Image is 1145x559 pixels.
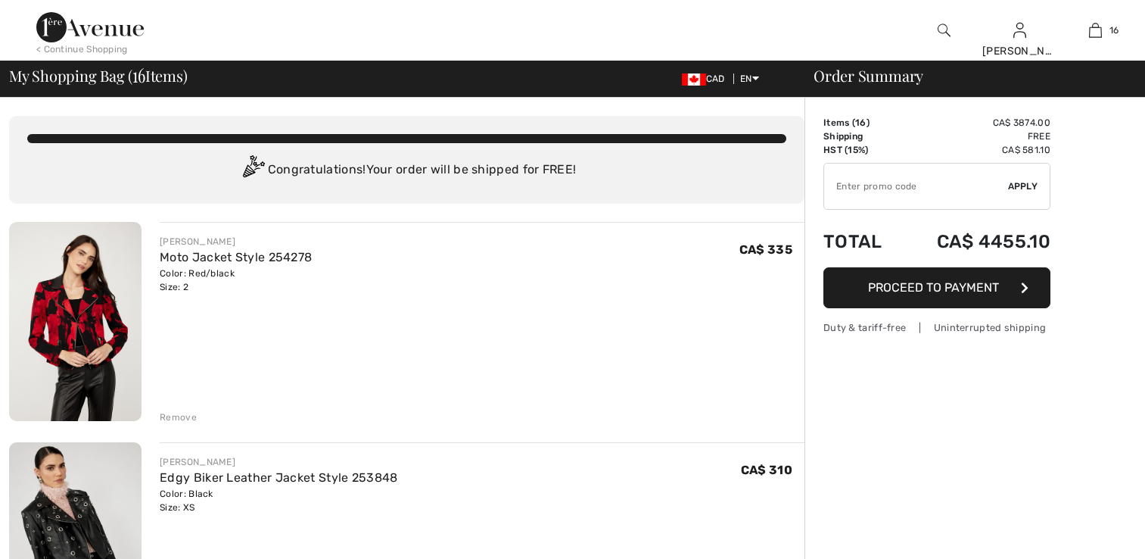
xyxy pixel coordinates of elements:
[36,42,128,56] div: < Continue Shopping
[160,250,312,264] a: Moto Jacket Style 254278
[27,155,786,186] div: Congratulations! Your order will be shipped for FREE!
[901,216,1050,267] td: CA$ 4455.10
[982,43,1056,59] div: [PERSON_NAME]
[36,12,144,42] img: 1ère Avenue
[795,68,1136,83] div: Order Summary
[132,64,145,84] span: 16
[823,267,1050,308] button: Proceed to Payment
[1008,180,1038,193] span: Apply
[682,73,706,86] img: Canadian Dollar
[868,280,999,295] span: Proceed to Payment
[901,143,1050,157] td: CA$ 581.10
[855,117,867,128] span: 16
[1109,23,1119,37] span: 16
[938,21,951,39] img: search the website
[823,216,901,267] td: Total
[739,242,792,257] span: CA$ 335
[823,320,1050,335] div: Duty & tariff-free | Uninterrupted shipping
[1058,21,1132,39] a: 16
[901,130,1050,143] td: Free
[823,130,901,143] td: Shipping
[238,155,268,186] img: Congratulation2.svg
[1089,21,1102,39] img: My Bag
[741,463,792,477] span: CA$ 310
[160,267,312,294] div: Color: Red/black Size: 2
[901,116,1050,130] td: CA$ 3874.00
[160,487,397,514] div: Color: Black Size: XS
[160,470,397,485] a: Edgy Biker Leather Jacket Style 253848
[1013,21,1026,39] img: My Info
[160,411,197,424] div: Remove
[682,73,731,84] span: CAD
[823,143,901,157] td: HST (15%)
[160,235,312,248] div: [PERSON_NAME]
[823,116,901,130] td: Items ( )
[824,164,1008,209] input: Promo code
[9,68,188,83] span: My Shopping Bag ( Items)
[1013,23,1026,37] a: Sign In
[9,222,142,421] img: Moto Jacket Style 254278
[740,73,759,84] span: EN
[160,455,397,469] div: [PERSON_NAME]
